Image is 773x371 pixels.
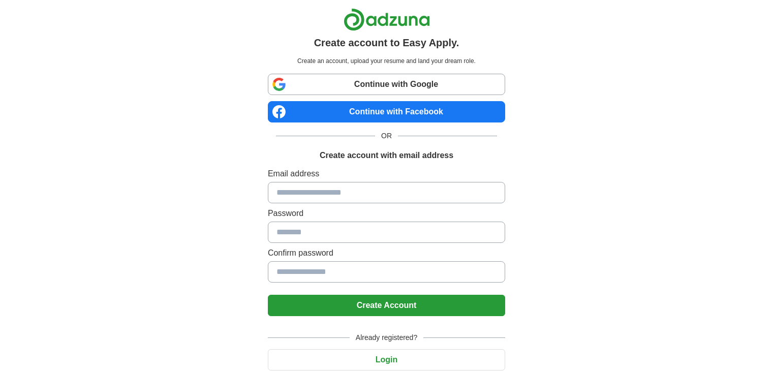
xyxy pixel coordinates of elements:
a: Login [268,355,505,364]
a: Continue with Facebook [268,101,505,122]
p: Create an account, upload your resume and land your dream role. [270,56,503,66]
h1: Create account to Easy Apply. [314,35,459,50]
h1: Create account with email address [320,149,453,162]
span: Already registered? [350,332,423,343]
button: Create Account [268,295,505,316]
label: Email address [268,168,505,180]
label: Confirm password [268,247,505,259]
a: Continue with Google [268,74,505,95]
span: OR [375,131,398,141]
button: Login [268,349,505,370]
img: Adzuna logo [344,8,430,31]
label: Password [268,207,505,220]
